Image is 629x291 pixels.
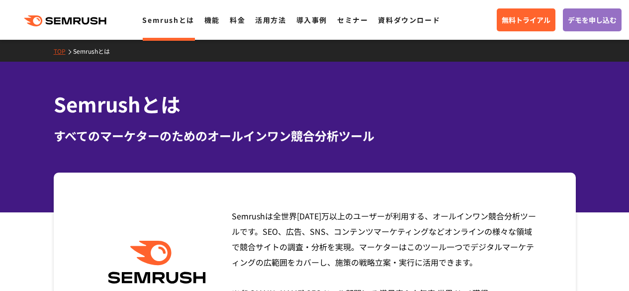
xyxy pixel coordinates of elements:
a: TOP [54,47,73,55]
a: 導入事例 [296,15,327,25]
a: Semrushとは [73,47,117,55]
a: 機能 [204,15,220,25]
a: 資料ダウンロード [378,15,440,25]
a: デモを申し込む [563,8,622,31]
a: 料金 [230,15,245,25]
span: 無料トライアル [502,14,550,25]
a: セミナー [337,15,368,25]
a: 活用方法 [255,15,286,25]
h1: Semrushとは [54,90,576,119]
a: 無料トライアル [497,8,555,31]
a: Semrushとは [142,15,194,25]
span: デモを申し込む [568,14,617,25]
img: Semrush [103,241,211,284]
div: すべてのマーケターのためのオールインワン競合分析ツール [54,127,576,145]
